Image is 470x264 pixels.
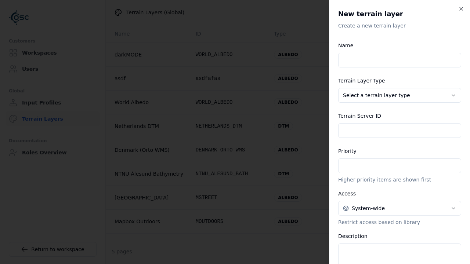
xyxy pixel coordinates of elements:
[338,22,461,29] p: Create a new terrain layer
[338,148,357,154] label: Priority
[338,219,461,226] p: Restrict access based on library
[338,113,381,119] label: Terrain Server ID
[338,78,385,84] label: Terrain Layer Type
[338,233,368,239] label: Description
[338,176,461,183] p: Higher priority items are shown first
[338,191,356,197] label: Access
[338,43,353,48] label: Name
[338,9,461,19] h2: New terrain layer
